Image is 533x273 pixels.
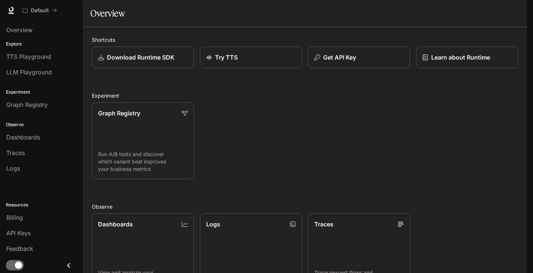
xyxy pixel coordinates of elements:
[508,248,526,266] iframe: Intercom live chat
[431,53,490,62] p: Learn about Runtime
[90,6,125,21] h1: Overview
[31,7,49,14] p: Default
[107,53,174,62] p: Download Runtime SDK
[19,3,60,18] button: All workspaces
[92,203,518,210] h2: Observe
[308,47,410,68] button: Get API Key
[200,47,302,68] a: Try TTS
[92,47,194,68] a: Download Runtime SDK
[92,36,518,44] h2: Shortcuts
[323,53,356,62] p: Get API Key
[416,47,518,68] a: Learn about Runtime
[98,220,133,229] p: Dashboards
[98,109,140,118] p: Graph Registry
[92,102,194,179] a: Graph RegistryRun A/B tests and discover which variant best improves your business metrics
[98,151,188,173] p: Run A/B tests and discover which variant best improves your business metrics
[314,220,333,229] p: Traces
[215,53,238,62] p: Try TTS
[92,92,518,100] h2: Experiment
[206,220,220,229] p: Logs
